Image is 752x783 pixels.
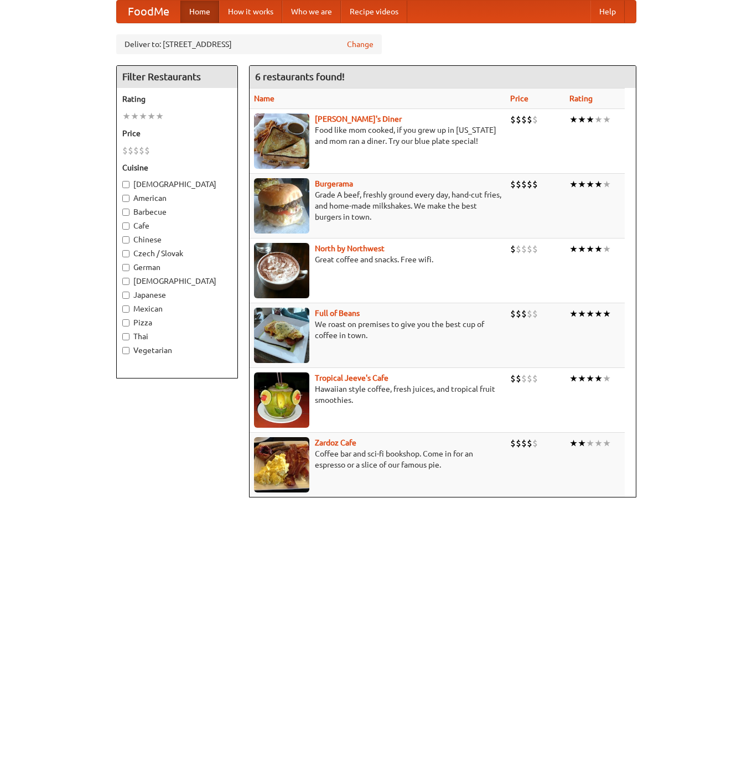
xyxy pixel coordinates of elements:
[122,220,232,231] label: Cafe
[516,178,521,190] li: $
[315,374,388,382] b: Tropical Jeeve's Cafe
[122,331,232,342] label: Thai
[219,1,282,23] a: How it works
[144,144,150,157] li: $
[122,209,129,216] input: Barbecue
[254,243,309,298] img: north.jpg
[569,94,593,103] a: Rating
[532,437,538,449] li: $
[122,162,232,173] h5: Cuisine
[594,308,603,320] li: ★
[594,243,603,255] li: ★
[569,243,578,255] li: ★
[180,1,219,23] a: Home
[315,438,356,447] a: Zardoz Cafe
[254,383,501,406] p: Hawaiian style coffee, fresh juices, and tropical fruit smoothies.
[122,319,129,326] input: Pizza
[516,113,521,126] li: $
[586,178,594,190] li: ★
[122,248,232,259] label: Czech / Slovak
[122,94,232,105] h5: Rating
[569,372,578,385] li: ★
[578,437,586,449] li: ★
[139,110,147,122] li: ★
[255,71,345,82] ng-pluralize: 6 restaurants found!
[594,372,603,385] li: ★
[510,308,516,320] li: $
[254,308,309,363] img: beans.jpg
[594,113,603,126] li: ★
[122,206,232,217] label: Barbecue
[254,189,501,222] p: Grade A beef, freshly ground every day, hand-cut fries, and home-made milkshakes. We make the bes...
[122,292,129,299] input: Japanese
[116,34,382,54] div: Deliver to: [STREET_ADDRESS]
[122,236,129,243] input: Chinese
[254,437,309,492] img: zardoz.jpg
[122,345,232,356] label: Vegetarian
[578,113,586,126] li: ★
[586,372,594,385] li: ★
[578,178,586,190] li: ★
[341,1,407,23] a: Recipe videos
[254,448,501,470] p: Coffee bar and sci-fi bookshop. Come in for an espresso or a slice of our famous pie.
[122,347,129,354] input: Vegetarian
[282,1,341,23] a: Who we are
[586,308,594,320] li: ★
[122,264,129,271] input: German
[594,178,603,190] li: ★
[532,113,538,126] li: $
[527,437,532,449] li: $
[155,110,164,122] li: ★
[254,113,309,169] img: sallys.jpg
[510,437,516,449] li: $
[586,113,594,126] li: ★
[315,244,385,253] a: North by Northwest
[521,178,527,190] li: $
[122,128,232,139] h5: Price
[122,305,129,313] input: Mexican
[122,234,232,245] label: Chinese
[139,144,144,157] li: $
[532,243,538,255] li: $
[516,243,521,255] li: $
[347,39,374,50] a: Change
[122,278,129,285] input: [DEMOGRAPHIC_DATA]
[603,243,611,255] li: ★
[122,179,232,190] label: [DEMOGRAPHIC_DATA]
[532,308,538,320] li: $
[133,144,139,157] li: $
[147,110,155,122] li: ★
[117,66,237,88] h4: Filter Restaurants
[254,178,309,234] img: burgerama.jpg
[603,372,611,385] li: ★
[122,110,131,122] li: ★
[122,276,232,287] label: [DEMOGRAPHIC_DATA]
[510,113,516,126] li: $
[122,303,232,314] label: Mexican
[516,308,521,320] li: $
[122,222,129,230] input: Cafe
[315,179,353,188] a: Burgerama
[569,308,578,320] li: ★
[586,437,594,449] li: ★
[315,309,360,318] a: Full of Beans
[510,178,516,190] li: $
[594,437,603,449] li: ★
[510,372,516,385] li: $
[122,317,232,328] label: Pizza
[254,254,501,265] p: Great coffee and snacks. Free wifi.
[569,437,578,449] li: ★
[521,308,527,320] li: $
[521,372,527,385] li: $
[527,308,532,320] li: $
[315,115,402,123] a: [PERSON_NAME]'s Diner
[586,243,594,255] li: ★
[521,113,527,126] li: $
[254,372,309,428] img: jeeves.jpg
[603,308,611,320] li: ★
[117,1,180,23] a: FoodMe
